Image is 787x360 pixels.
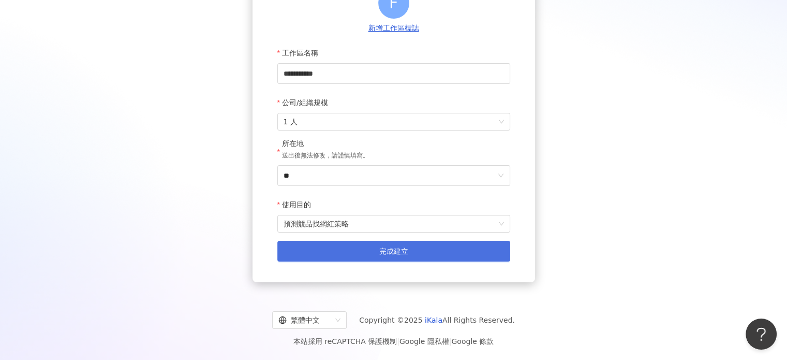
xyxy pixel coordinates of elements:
div: 繁體中文 [278,312,331,328]
a: Google 條款 [451,337,494,345]
div: 所在地 [282,139,369,149]
span: 完成建立 [379,247,408,255]
label: 使用目的 [277,194,319,215]
button: 完成建立 [277,241,510,262]
a: iKala [425,316,442,324]
span: down [498,172,504,179]
button: 新增工作區標誌 [365,23,422,34]
iframe: Help Scout Beacon - Open [746,319,777,350]
span: 本站採用 reCAPTCHA 保護機制 [293,335,494,348]
label: 工作區名稱 [277,42,326,63]
p: 送出後無法修改，請謹慎填寫。 [282,151,369,161]
input: 工作區名稱 [277,63,510,84]
span: 預測競品找網紅策略 [284,215,504,232]
label: 公司/組織規模 [277,92,336,113]
a: Google 隱私權 [399,337,449,345]
span: 1 人 [284,113,504,130]
span: Copyright © 2025 All Rights Reserved. [359,314,515,326]
span: | [449,337,452,345]
span: | [397,337,399,345]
